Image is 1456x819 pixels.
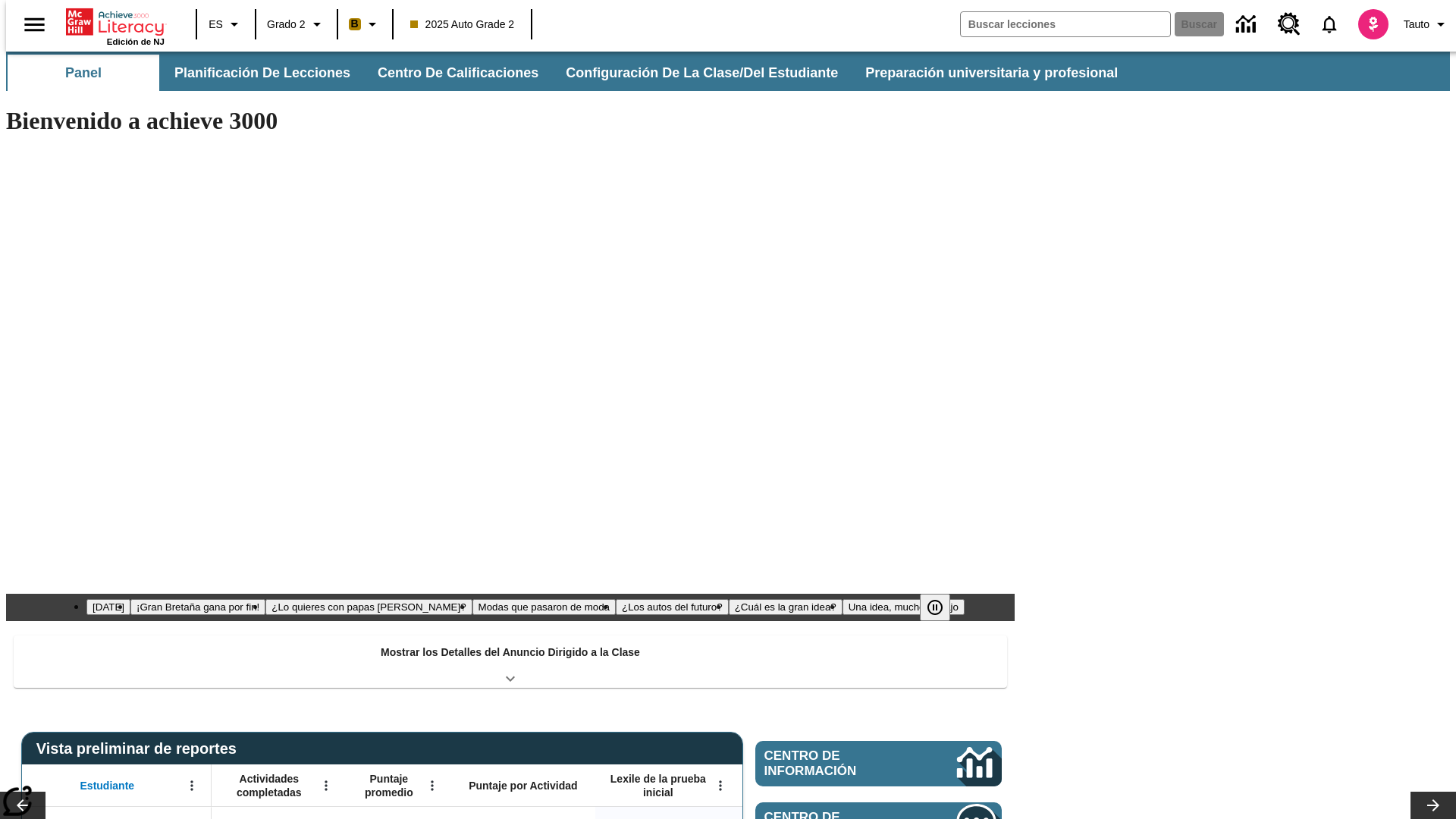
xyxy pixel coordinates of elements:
[410,17,515,33] span: 2025 Auto Grade 2
[6,52,1450,91] div: Subbarra de navegación
[1404,17,1429,33] span: Tauto
[1398,11,1456,38] button: Perfil/Configuración
[1269,4,1310,45] a: Centro de recursos, Se abrirá en una pestaña nueva.
[472,599,616,615] button: Diapositiva 4 Modas que pasaron de moda
[130,599,265,615] button: Diapositiva 2 ¡Gran Bretaña gana por fin!
[202,11,250,38] button: Lenguaje: ES, Selecciona un idioma
[616,599,729,615] button: Diapositiva 5 ¿Los autos del futuro?
[8,55,159,91] button: Panel
[421,774,444,797] button: Abrir menú
[381,645,640,661] p: Mostrar los Detalles del Anuncio Dirigido a la Clase
[219,772,319,799] span: Actividades completadas
[755,741,1002,786] a: Centro de información
[366,55,551,91] button: Centro de calificaciones
[14,635,1007,688] div: Mostrar los Detalles del Anuncio Dirigido a la Clase
[709,774,732,797] button: Abrir menú
[764,748,906,779] span: Centro de información
[920,594,965,621] div: Pausar
[853,55,1130,91] button: Preparación universitaria y profesional
[1227,4,1269,45] a: Centro de información
[843,599,965,615] button: Diapositiva 7 Una idea, mucho trabajo
[66,5,165,46] div: Portada
[920,594,950,621] button: Pausar
[1410,792,1456,819] button: Carrusel de lecciones, seguir
[353,772,425,799] span: Puntaje promedio
[554,55,850,91] button: Configuración de la clase/del estudiante
[66,7,165,37] a: Portada
[469,779,577,792] span: Puntaje por Actividad
[261,11,332,38] button: Grado: Grado 2, Elige un grado
[107,37,165,46] span: Edición de NJ
[1349,5,1398,44] button: Escoja un nuevo avatar
[729,599,843,615] button: Diapositiva 6 ¿Cuál es la gran idea?
[12,2,57,47] button: Abrir el menú lateral
[80,779,135,792] span: Estudiante
[180,774,203,797] button: Abrir menú
[1310,5,1349,44] a: Notificaciones
[6,55,1131,91] div: Subbarra de navegación
[267,17,306,33] span: Grado 2
[265,599,472,615] button: Diapositiva 3 ¿Lo quieres con papas fritas?
[315,774,337,797] button: Abrir menú
[162,55,362,91] button: Planificación de lecciones
[209,17,223,33] span: ES
[343,11,388,38] button: Boost El color de la clase es anaranjado claro. Cambiar el color de la clase.
[351,14,359,33] span: B
[603,772,714,799] span: Lexile de la prueba inicial
[6,107,1015,135] h1: Bienvenido a achieve 3000
[961,12,1170,36] input: Buscar campo
[36,740,244,758] span: Vista preliminar de reportes
[86,599,130,615] button: Diapositiva 1 Día del Trabajo
[1358,9,1389,39] img: avatar image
